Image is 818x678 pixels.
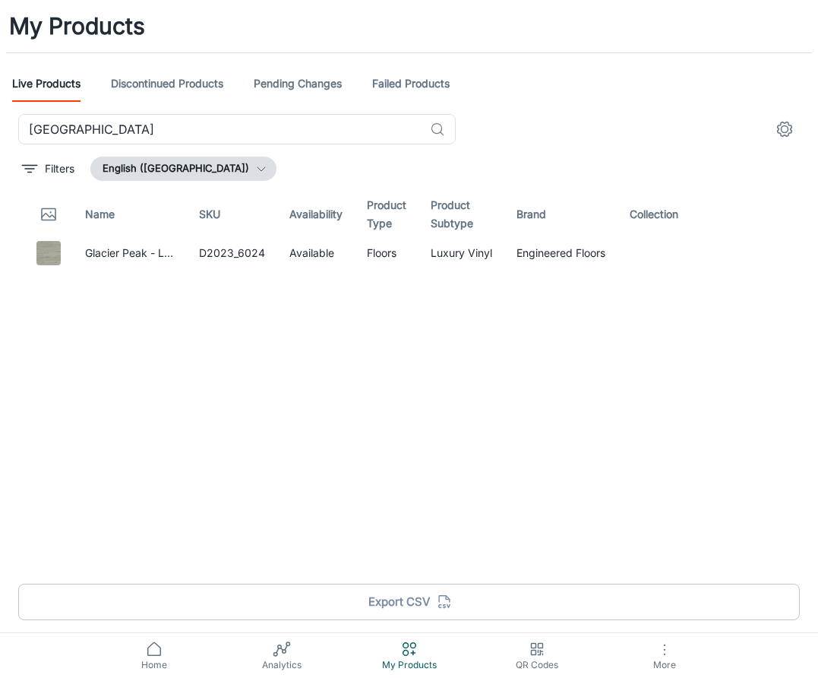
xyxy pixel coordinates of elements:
svg: Thumbnail [39,205,58,223]
h1: My Products [9,9,145,43]
a: Home [90,633,218,678]
td: Luxury Vinyl [418,236,504,271]
th: Collection [617,193,696,236]
a: Analytics [218,633,346,678]
span: My Products [355,658,464,672]
button: filter [18,157,78,181]
th: Brand [504,193,617,236]
a: Discontinued Products [111,65,223,102]
a: Failed Products [372,65,450,102]
span: Home [99,658,209,672]
button: Export CSV [18,584,800,620]
th: Availability [277,193,355,236]
button: English ([GEOGRAPHIC_DATA]) [90,157,276,181]
p: Filters [45,160,74,177]
a: QR Codes [473,633,601,678]
td: Available [277,236,355,271]
span: Analytics [227,658,336,672]
span: QR Codes [482,658,592,672]
th: Product Type [355,193,418,236]
td: Floors [355,236,418,271]
th: Name [73,193,187,236]
a: Pending Changes [254,65,342,102]
a: Live Products [12,65,81,102]
th: SKU [187,193,277,236]
button: More [601,633,728,678]
td: Engineered Floors [504,236,617,271]
a: Glacier Peak - Luxury Vinyl Plank Flooring [85,246,292,259]
td: D2023_6024 [187,236,277,271]
input: Search [18,114,424,144]
span: More [610,659,719,670]
th: Product Subtype [418,193,504,236]
button: settings [769,114,800,144]
a: My Products [346,633,473,678]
